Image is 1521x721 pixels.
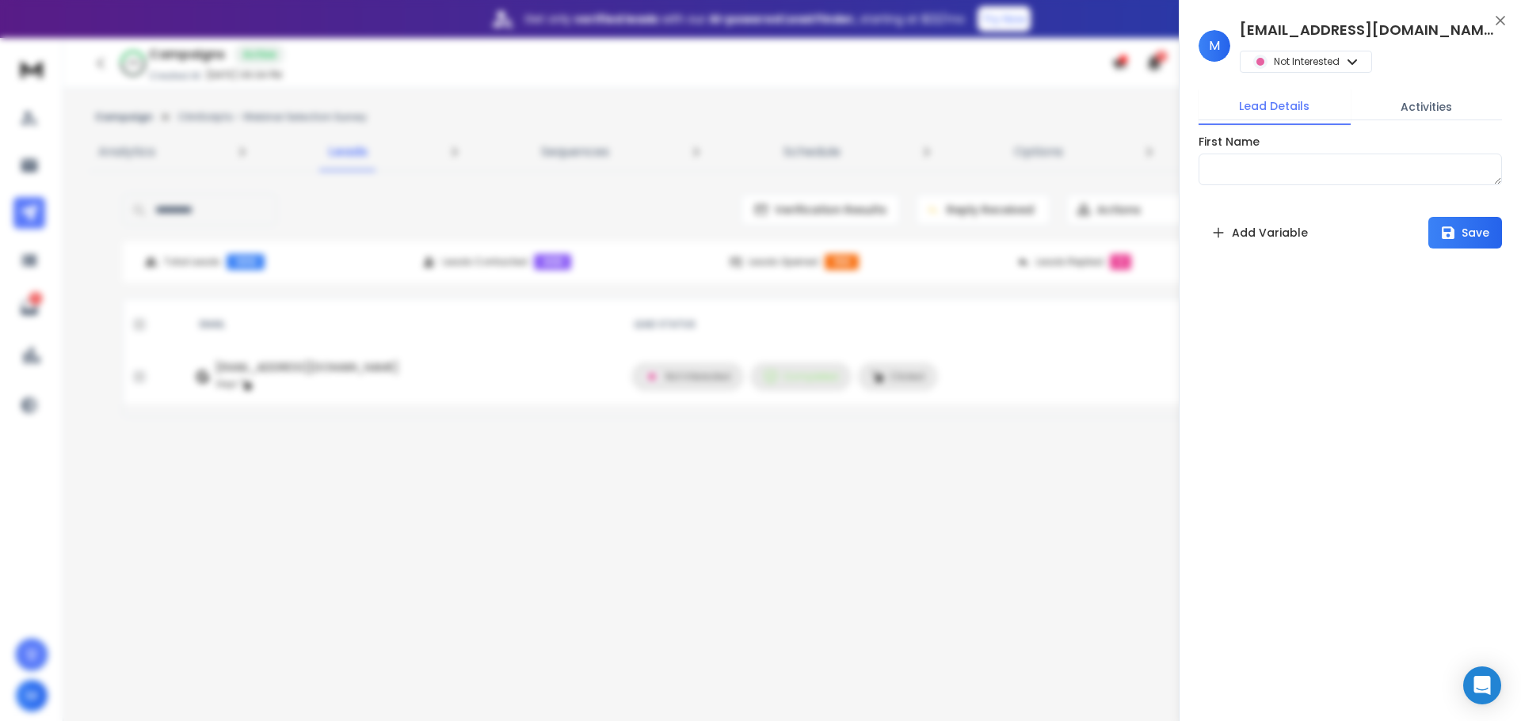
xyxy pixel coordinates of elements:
button: Save [1428,217,1502,249]
h1: [EMAIL_ADDRESS][DOMAIN_NAME] [1240,19,1493,41]
button: Activities [1351,89,1503,124]
span: M [1199,30,1230,62]
label: First Name [1199,136,1260,147]
button: Add Variable [1199,217,1321,249]
div: Open Intercom Messenger [1463,666,1501,704]
p: Not Interested [1274,55,1340,68]
button: Lead Details [1199,89,1351,125]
